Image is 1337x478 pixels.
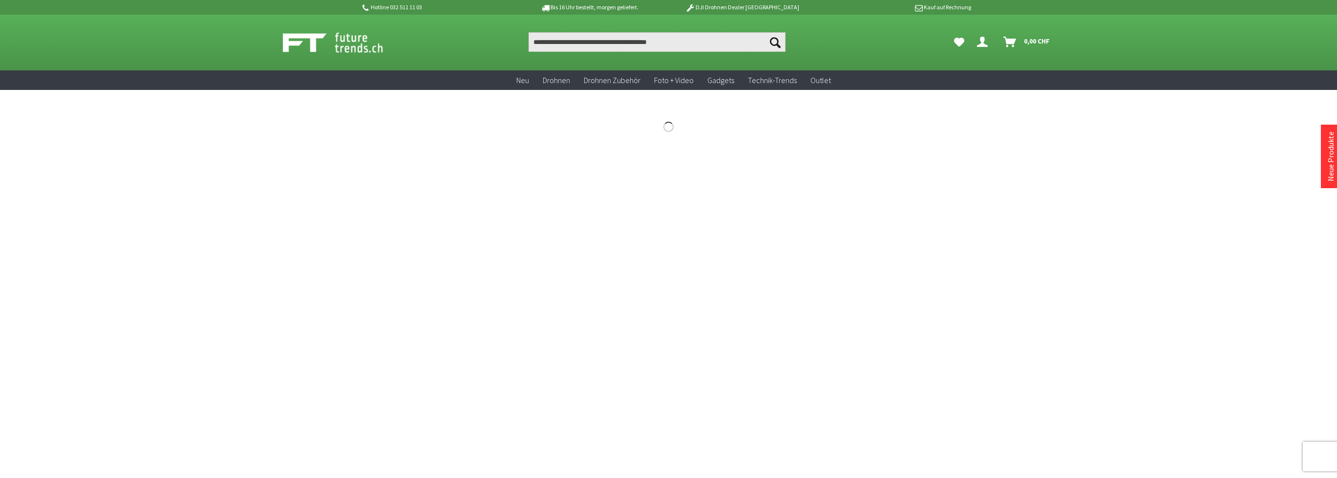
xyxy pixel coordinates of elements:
a: Dein Konto [973,32,996,52]
a: Drohnen [536,70,577,90]
a: Gadgets [700,70,741,90]
p: Hotline 032 511 11 03 [361,1,513,13]
a: Drohnen Zubehör [577,70,647,90]
a: Foto + Video [647,70,700,90]
a: Neu [509,70,536,90]
span: Drohnen [543,75,570,85]
a: Neue Produkte [1326,131,1336,181]
span: Neu [516,75,529,85]
span: Drohnen Zubehör [584,75,640,85]
a: Warenkorb [999,32,1055,52]
input: Produkt, Marke, Kategorie, EAN, Artikelnummer… [529,32,785,52]
a: Outlet [804,70,838,90]
span: Foto + Video [654,75,694,85]
img: Shop Futuretrends - zur Startseite wechseln [283,30,404,55]
button: Suchen [765,32,785,52]
span: 0,00 CHF [1024,33,1050,49]
span: Gadgets [707,75,734,85]
a: Meine Favoriten [949,32,969,52]
p: DJI Drohnen Dealer [GEOGRAPHIC_DATA] [666,1,818,13]
p: Bis 16 Uhr bestellt, morgen geliefert. [513,1,666,13]
p: Kauf auf Rechnung [819,1,971,13]
a: Technik-Trends [741,70,804,90]
span: Outlet [810,75,831,85]
span: Technik-Trends [748,75,797,85]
